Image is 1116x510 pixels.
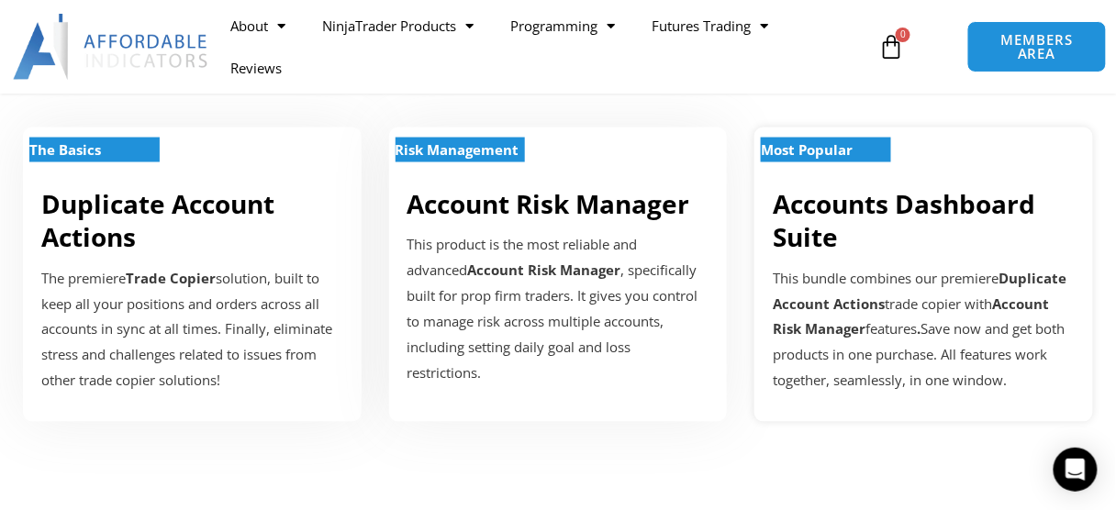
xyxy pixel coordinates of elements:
a: Reviews [212,47,300,89]
a: MEMBERS AREA [967,21,1108,72]
img: LogoAI | Affordable Indicators – NinjaTrader [13,14,210,80]
strong: The Basics [29,140,101,159]
a: Account Risk Manager [407,187,690,222]
strong: Trade Copier [126,270,216,288]
a: 0 [851,20,932,73]
strong: Risk Management [396,140,519,159]
a: Accounts Dashboard Suite [773,187,1035,255]
p: The premiere solution, built to keep all your positions and orders across all accounts in sync at... [41,267,343,394]
nav: Menu [212,5,871,89]
strong: Most Popular [761,140,853,159]
a: About [212,5,304,47]
b: . [917,320,921,338]
span: MEMBERS AREA [987,33,1088,61]
b: Duplicate Account Actions [773,270,1066,314]
span: 0 [896,28,910,42]
a: Programming [492,5,633,47]
div: Open Intercom Messenger [1054,448,1098,492]
a: Duplicate Account Actions [41,187,274,255]
a: Futures Trading [633,5,787,47]
p: This product is the most reliable and advanced , specifically built for prop firm traders. It giv... [407,233,709,386]
a: NinjaTrader Products [304,5,492,47]
div: This bundle combines our premiere trade copier with features Save now and get both products in on... [773,267,1075,394]
strong: Account Risk Manager [468,261,621,280]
